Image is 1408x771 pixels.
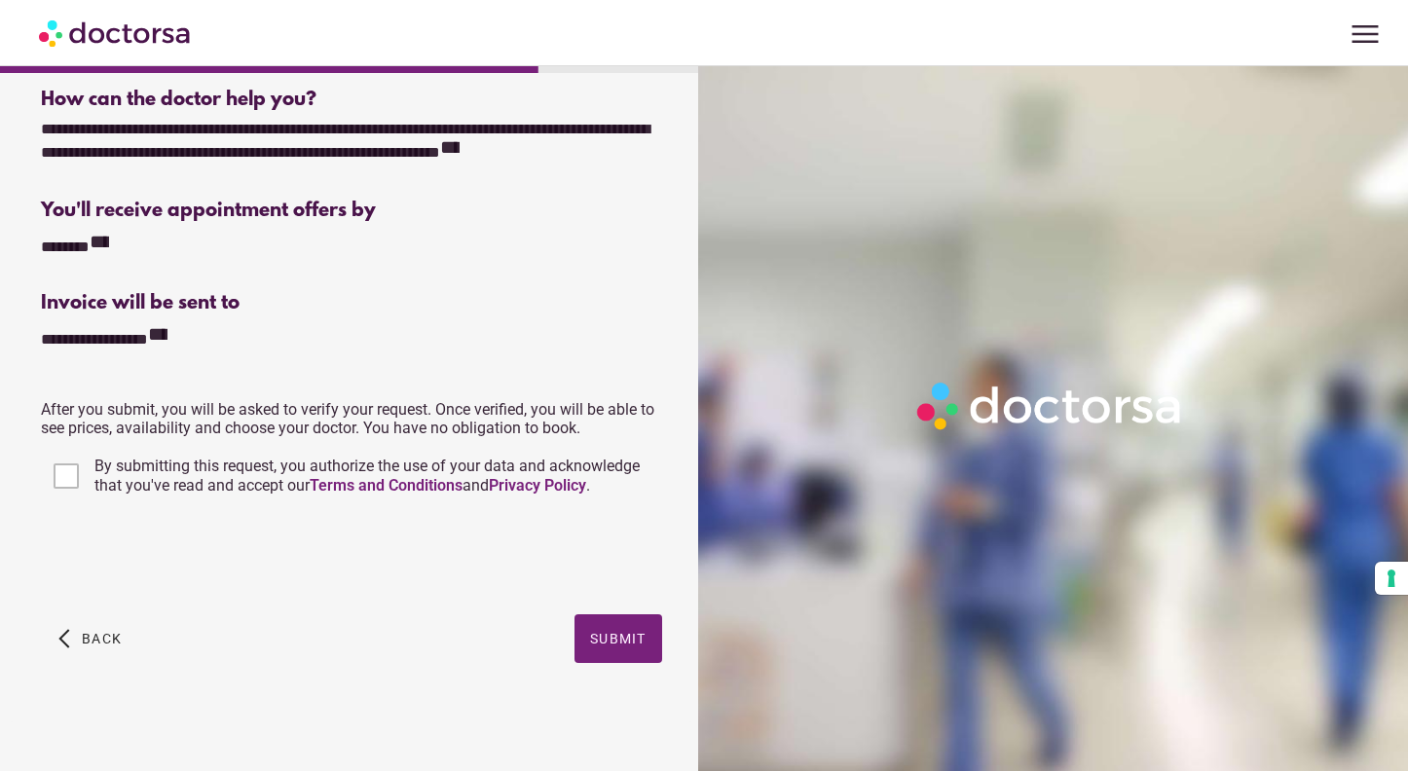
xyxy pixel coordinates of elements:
a: Terms and Conditions [310,476,463,495]
button: Your consent preferences for tracking technologies [1375,562,1408,595]
img: Logo-Doctorsa-trans-White-partial-flat.png [909,375,1191,437]
div: How can the doctor help you? [41,89,661,111]
span: Back [82,631,122,646]
iframe: reCAPTCHA [41,519,337,595]
img: Doctorsa.com [39,11,193,55]
button: Submit [574,614,662,663]
div: You'll receive appointment offers by [41,200,661,222]
span: menu [1347,16,1384,53]
button: arrow_back_ios Back [51,614,130,663]
span: By submitting this request, you authorize the use of your data and acknowledge that you've read a... [94,457,640,495]
span: Submit [590,631,647,646]
a: Privacy Policy [489,476,586,495]
div: Invoice will be sent to [41,292,661,314]
p: After you submit, you will be asked to verify your request. Once verified, you will be able to se... [41,400,661,437]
